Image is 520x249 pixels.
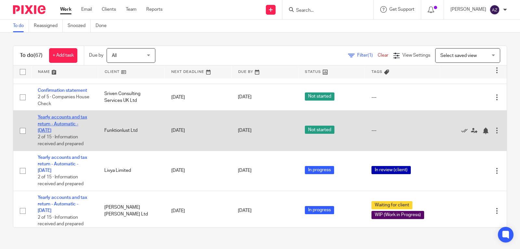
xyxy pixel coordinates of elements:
[371,166,411,174] span: In review (client)
[305,206,334,214] span: In progress
[371,211,424,219] span: WIP (Work in Progress)
[165,151,231,191] td: [DATE]
[89,52,103,59] p: Due by
[238,128,252,133] span: [DATE]
[38,195,87,213] a: Yearly accounts and tax return - Automatic - [DATE]
[461,127,471,134] a: Mark as done
[34,20,63,32] a: Reassigned
[38,115,87,133] a: Yearly accounts and tax return - Automatic - [DATE]
[165,84,231,110] td: [DATE]
[402,53,430,58] span: View Settings
[96,20,111,32] a: Done
[38,88,87,93] a: Confirmation statement
[49,48,77,63] a: + Add task
[33,53,43,58] span: (67)
[13,5,45,14] img: Pixie
[371,127,434,134] div: ---
[368,53,373,58] span: (1)
[450,6,486,13] p: [PERSON_NAME]
[98,111,164,151] td: Funktionlust Ltd
[371,70,383,74] span: Tags
[102,6,116,13] a: Clients
[38,95,89,106] span: 2 of 5 · Companies House Check
[38,175,84,187] span: 2 of 15 · Information received and prepared
[357,53,378,58] span: Filter
[238,209,252,213] span: [DATE]
[38,155,87,173] a: Yearly accounts and tax return - Automatic - [DATE]
[295,8,354,14] input: Search
[238,95,252,100] span: [DATE]
[305,126,334,134] span: Not started
[146,6,162,13] a: Reports
[389,7,414,12] span: Get Support
[13,20,29,32] a: To do
[371,201,412,209] span: Waiting for client
[165,111,231,151] td: [DATE]
[38,215,84,227] span: 2 of 15 · Information received and prepared
[165,191,231,231] td: [DATE]
[371,94,434,101] div: ---
[98,191,164,231] td: [PERSON_NAME] [PERSON_NAME] Ltd
[305,92,334,101] span: Not started
[20,52,43,59] h1: To do
[68,20,91,32] a: Snoozed
[305,166,334,174] span: In progress
[238,169,252,173] span: [DATE]
[60,6,71,13] a: Work
[378,53,388,58] a: Clear
[440,53,477,58] span: Select saved view
[98,84,164,110] td: Sriven Consulting Services UK Ltd
[98,151,164,191] td: Livya Limited
[126,6,136,13] a: Team
[489,5,500,15] img: svg%3E
[112,53,117,58] span: All
[81,6,92,13] a: Email
[38,68,89,79] span: 2 of 5 · Companies House Check
[38,135,84,146] span: 2 of 15 · Information received and prepared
